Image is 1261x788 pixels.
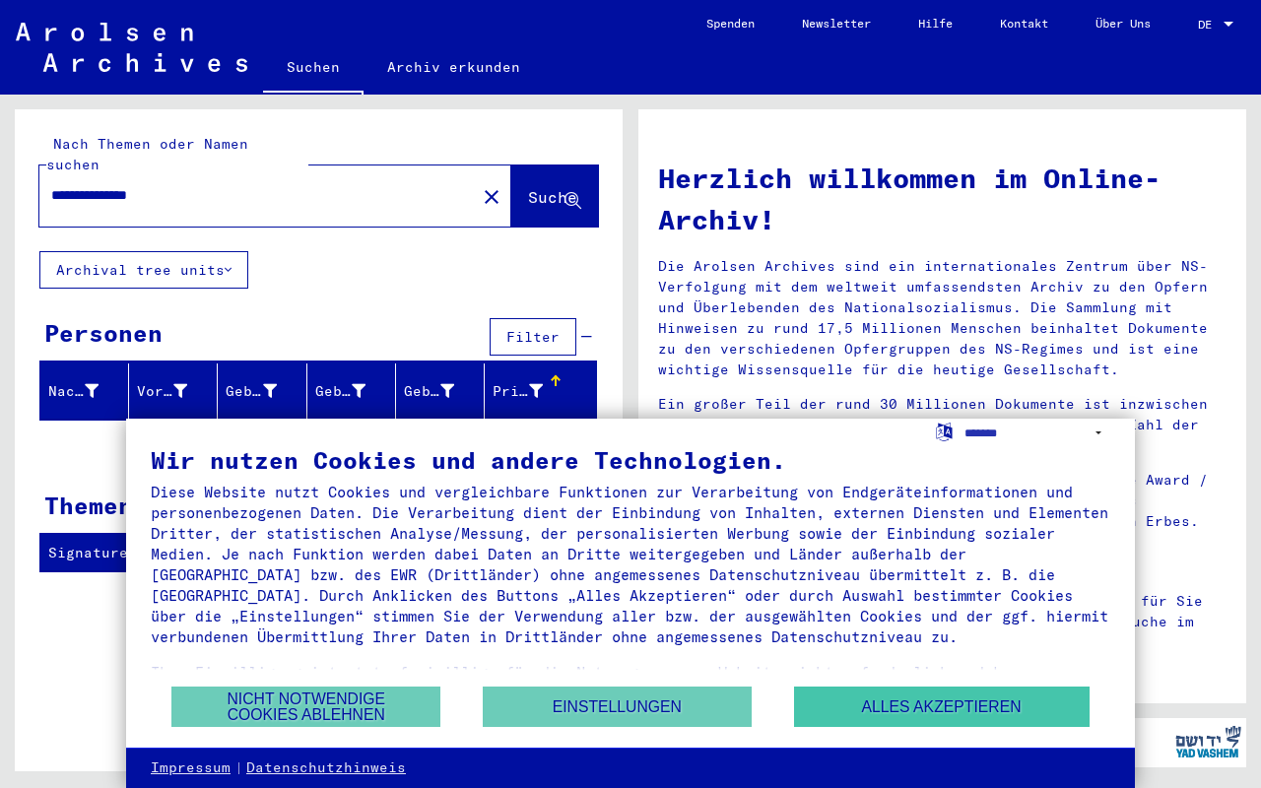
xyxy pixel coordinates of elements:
[480,185,503,209] mat-icon: close
[307,363,396,419] mat-header-cell: Geburt‏
[315,375,395,407] div: Geburt‏
[46,135,248,173] mat-label: Nach Themen oder Namen suchen
[483,687,752,727] button: Einstellungen
[658,158,1227,240] h1: Herzlich willkommen im Online-Archiv!
[48,538,331,569] div: Signature
[263,43,364,95] a: Suchen
[48,543,306,563] div: Signature
[493,375,572,407] div: Prisoner #
[151,758,231,778] a: Impressum
[404,375,484,407] div: Geburtsdatum
[396,363,485,419] mat-header-cell: Geburtsdatum
[129,363,218,419] mat-header-cell: Vorname
[48,375,128,407] div: Nachname
[658,256,1227,380] p: Die Arolsen Archives sind ein internationales Zentrum über NS-Verfolgung mit dem weltweit umfasse...
[44,315,163,351] div: Personen
[315,381,365,402] div: Geburt‏
[246,758,406,778] a: Datenschutzhinweis
[40,363,129,419] mat-header-cell: Nachname
[528,187,577,207] span: Suche
[490,318,576,356] button: Filter
[472,176,511,216] button: Clear
[151,448,1110,472] div: Wir nutzen Cookies und andere Technologien.
[1171,717,1245,766] img: yv_logo.png
[506,328,560,346] span: Filter
[137,381,187,402] div: Vorname
[658,394,1227,456] p: Ein großer Teil der rund 30 Millionen Dokumente ist inzwischen im Online-Archiv der Arolsen Archi...
[44,488,133,523] div: Themen
[137,375,217,407] div: Vorname
[794,687,1090,727] button: Alles akzeptieren
[964,419,1110,447] select: Sprache auswählen
[493,381,543,402] div: Prisoner #
[218,363,306,419] mat-header-cell: Geburtsname
[39,251,248,289] button: Archival tree units
[364,43,544,91] a: Archiv erkunden
[226,381,276,402] div: Geburtsname
[151,482,1110,647] div: Diese Website nutzt Cookies und vergleichbare Funktionen zur Verarbeitung von Endgeräteinformatio...
[485,363,596,419] mat-header-cell: Prisoner #
[48,381,99,402] div: Nachname
[16,23,247,72] img: Arolsen_neg.svg
[404,381,454,402] div: Geburtsdatum
[1198,18,1220,32] span: DE
[226,375,305,407] div: Geburtsname
[171,687,440,727] button: Nicht notwendige Cookies ablehnen
[511,165,598,227] button: Suche
[934,422,955,440] label: Sprache auswählen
